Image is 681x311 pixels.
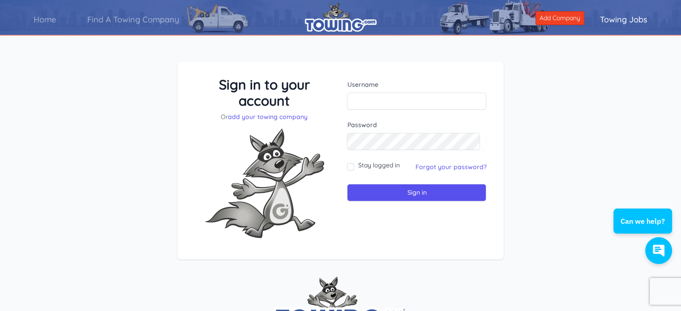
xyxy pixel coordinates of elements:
[415,163,486,171] a: Forgot your password?
[347,184,486,201] input: Sign in
[195,77,334,109] h3: Sign in to your account
[347,120,486,129] label: Password
[607,184,681,273] iframe: Conversations
[72,7,195,32] a: Find A Towing Company
[197,121,331,245] img: Fox-Excited.png
[358,161,399,170] label: Stay logged in
[195,112,334,121] p: Or
[535,11,584,25] a: Add Company
[584,7,663,32] a: Towing Jobs
[18,7,72,32] a: Home
[347,80,486,89] label: Username
[228,113,308,121] a: add your towing company
[305,2,377,32] img: logo.png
